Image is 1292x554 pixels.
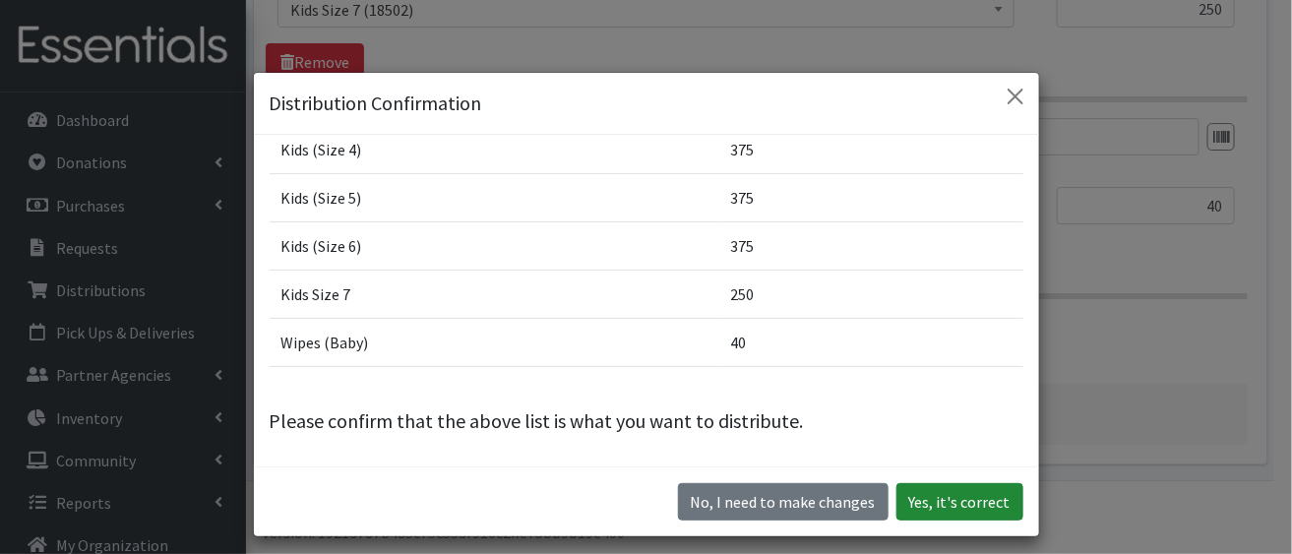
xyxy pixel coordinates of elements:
button: Close [1000,81,1031,112]
td: 250 [718,270,1022,318]
td: 375 [718,173,1022,221]
td: 375 [718,125,1022,173]
td: Kids (Size 5) [270,173,719,221]
button: Yes, it's correct [896,483,1023,521]
p: Please confirm that the above list is what you want to distribute. [270,406,1023,436]
h5: Distribution Confirmation [270,89,482,118]
td: 40 [718,318,1022,366]
button: No I need to make changes [678,483,889,521]
td: Kids (Size 4) [270,125,719,173]
td: Wipes (Baby) [270,318,719,366]
td: 375 [718,221,1022,270]
td: Kids (Size 6) [270,221,719,270]
td: Kids Size 7 [270,270,719,318]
